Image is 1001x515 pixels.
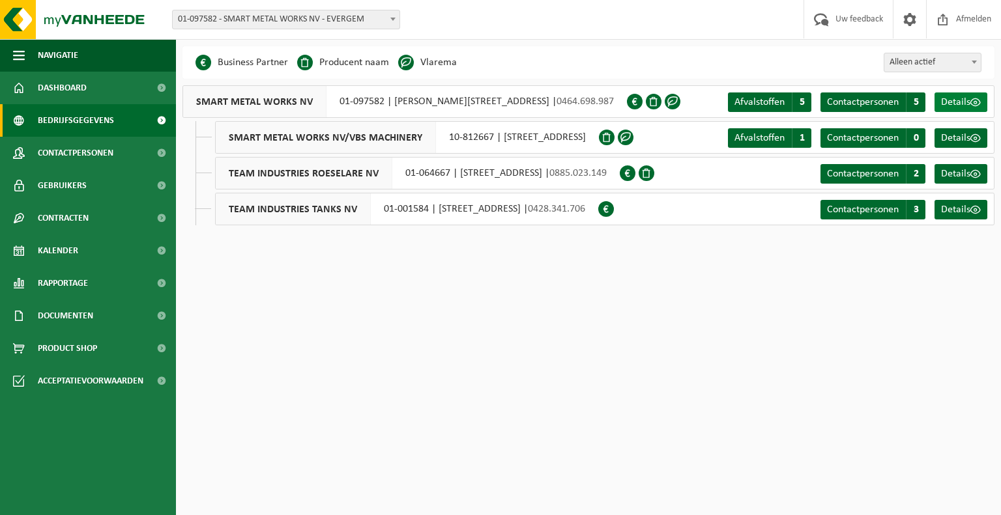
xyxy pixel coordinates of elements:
[820,200,925,219] a: Contactpersonen 3
[216,193,371,225] span: TEAM INDUSTRIES TANKS NV
[935,92,987,112] a: Details
[728,92,811,112] a: Afvalstoffen 5
[820,164,925,184] a: Contactpersonen 2
[38,234,78,267] span: Kalender
[827,97,899,107] span: Contactpersonen
[827,204,899,215] span: Contactpersonen
[884,53,981,72] span: Alleen actief
[38,39,78,72] span: Navigatie
[38,365,143,397] span: Acceptatievoorwaarden
[941,133,970,143] span: Details
[38,72,87,104] span: Dashboard
[792,128,811,148] span: 1
[557,96,614,107] span: 0464.698.987
[734,97,785,107] span: Afvalstoffen
[792,92,811,112] span: 5
[38,104,114,137] span: Bedrijfsgegevens
[935,128,987,148] a: Details
[827,169,899,179] span: Contactpersonen
[215,193,598,225] div: 01-001584 | [STREET_ADDRESS] |
[38,267,88,299] span: Rapportage
[906,200,925,219] span: 3
[215,157,620,189] div: 01-064667 | [STREET_ADDRESS] |
[38,137,113,169] span: Contactpersonen
[196,53,288,72] li: Business Partner
[549,168,607,178] span: 0885.023.149
[935,200,987,219] a: Details
[38,169,87,202] span: Gebruikers
[183,86,326,117] span: SMART METAL WORKS NV
[906,128,925,148] span: 0
[528,204,585,214] span: 0428.341.706
[734,133,785,143] span: Afvalstoffen
[172,10,400,29] span: 01-097582 - SMART METAL WORKS NV - EVERGEM
[820,128,925,148] a: Contactpersonen 0
[941,204,970,215] span: Details
[297,53,389,72] li: Producent naam
[38,332,97,365] span: Product Shop
[906,92,925,112] span: 5
[216,122,436,153] span: SMART METAL WORKS NV/VBS MACHINERY
[820,92,925,112] a: Contactpersonen 5
[38,202,89,234] span: Contracten
[182,85,627,118] div: 01-097582 | [PERSON_NAME][STREET_ADDRESS] |
[215,121,599,154] div: 10-812667 | [STREET_ADDRESS]
[906,164,925,184] span: 2
[827,133,899,143] span: Contactpersonen
[216,158,392,189] span: TEAM INDUSTRIES ROESELARE NV
[941,97,970,107] span: Details
[884,53,981,72] span: Alleen actief
[398,53,457,72] li: Vlarema
[38,299,93,332] span: Documenten
[728,128,811,148] a: Afvalstoffen 1
[941,169,970,179] span: Details
[935,164,987,184] a: Details
[173,10,399,29] span: 01-097582 - SMART METAL WORKS NV - EVERGEM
